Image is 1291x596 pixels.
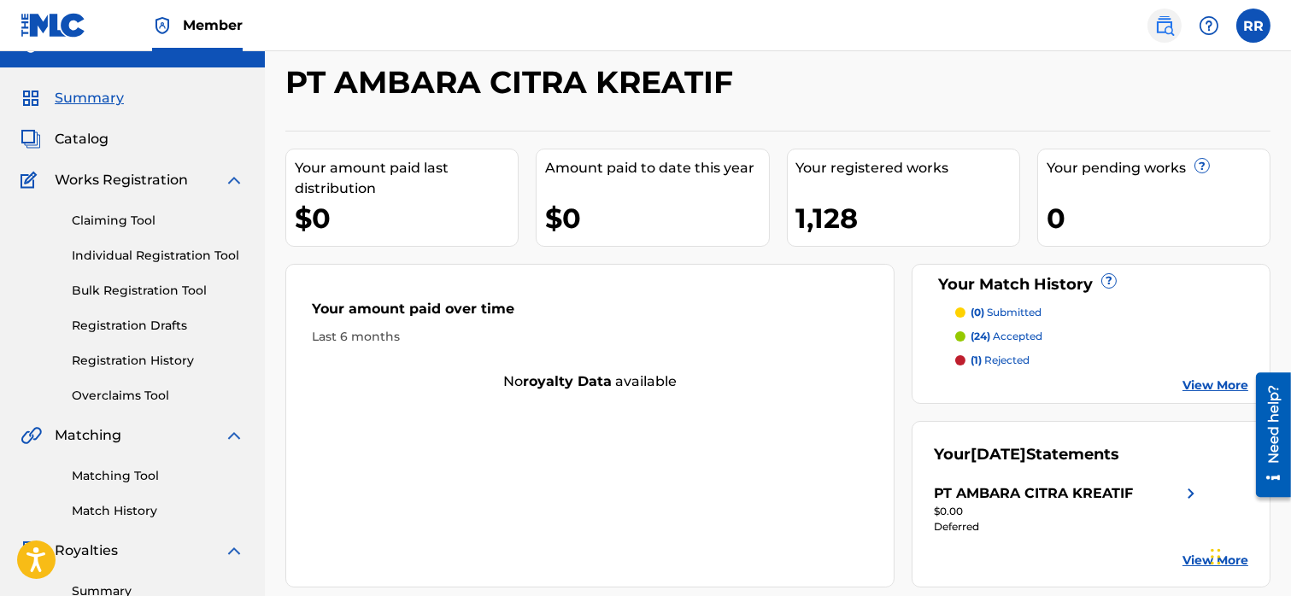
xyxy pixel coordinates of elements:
[295,199,518,237] div: $0
[72,502,244,520] a: Match History
[796,199,1019,237] div: 1,128
[955,329,1248,344] a: (24) accepted
[72,212,244,230] a: Claiming Tool
[1182,552,1248,570] a: View More
[971,329,1042,344] p: accepted
[1047,199,1270,237] div: 0
[21,88,41,108] img: Summary
[21,129,109,149] a: CatalogCatalog
[224,425,244,446] img: expand
[1199,15,1219,36] img: help
[55,129,109,149] span: Catalog
[1047,158,1270,178] div: Your pending works
[545,199,768,237] div: $0
[1192,9,1226,43] div: Help
[21,425,42,446] img: Matching
[1147,9,1182,43] a: Public Search
[1181,483,1201,504] img: right chevron icon
[72,352,244,370] a: Registration History
[934,519,1201,535] div: Deferred
[285,63,742,102] h2: PT AMBARA CITRA KREATIF
[55,425,121,446] span: Matching
[312,299,868,328] div: Your amount paid over time
[523,373,612,389] strong: royalty data
[21,13,86,38] img: MLC Logo
[955,353,1248,368] a: (1) rejected
[934,504,1201,519] div: $0.00
[312,328,868,346] div: Last 6 months
[55,170,188,190] span: Works Registration
[55,88,124,108] span: Summary
[971,306,984,318] span: (0)
[1243,366,1291,504] iframe: Resource Center
[971,445,1026,464] span: [DATE]
[955,305,1248,320] a: (0) submitted
[72,282,244,300] a: Bulk Registration Tool
[971,354,982,366] span: (1)
[1195,159,1209,172] span: ?
[1206,514,1291,596] iframe: Chat Widget
[72,467,244,485] a: Matching Tool
[971,353,1030,368] p: rejected
[934,443,1119,466] div: Your Statements
[183,15,243,35] span: Member
[224,540,244,561] img: expand
[286,371,894,392] div: No available
[1182,377,1248,394] a: View More
[1211,531,1221,582] div: Drag
[934,483,1133,504] div: PT AMBARA CITRA KREATIF
[1236,9,1270,43] div: User Menu
[971,330,990,342] span: (24)
[152,15,173,36] img: Top Rightsholder
[545,158,768,178] div: Amount paid to date this year
[72,247,244,265] a: Individual Registration Tool
[21,129,41,149] img: Catalog
[295,158,518,199] div: Your amount paid last distribution
[934,273,1248,296] div: Your Match History
[72,317,244,335] a: Registration Drafts
[55,540,118,561] span: Royalties
[21,170,43,190] img: Works Registration
[21,540,41,561] img: Royalties
[72,387,244,405] a: Overclaims Tool
[971,305,1042,320] p: submitted
[224,170,244,190] img: expand
[21,88,124,108] a: SummarySummary
[796,158,1019,178] div: Your registered works
[1102,274,1116,288] span: ?
[1154,15,1175,36] img: search
[934,483,1201,535] a: PT AMBARA CITRA KREATIFright chevron icon$0.00Deferred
